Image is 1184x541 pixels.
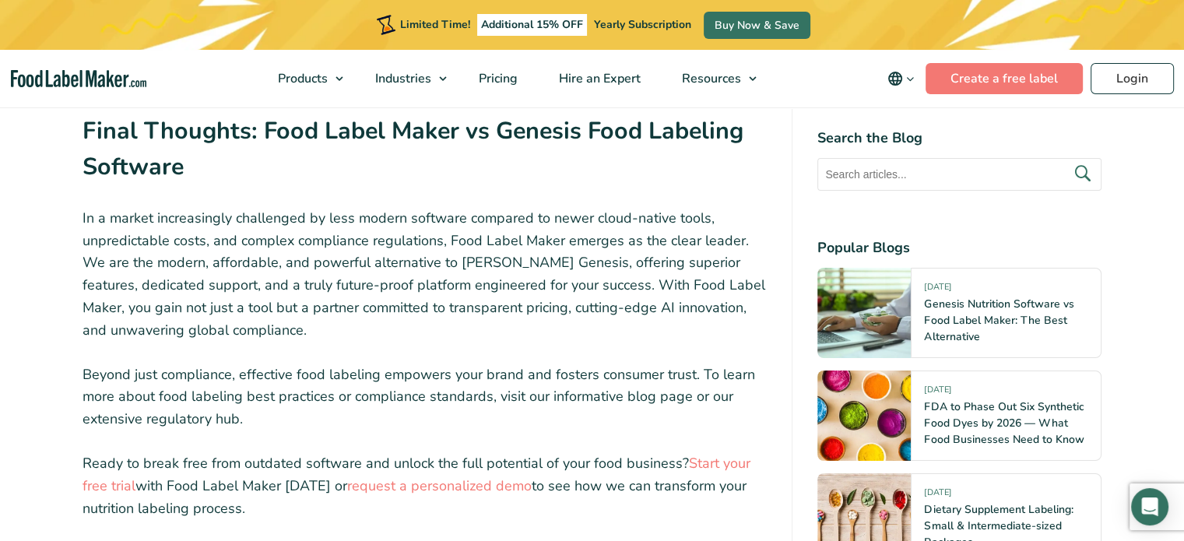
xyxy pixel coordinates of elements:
a: Industries [355,50,455,107]
span: Hire an Expert [554,70,642,87]
a: Genesis Nutrition Software vs Food Label Maker: The Best Alternative [924,297,1073,344]
a: Resources [662,50,764,107]
span: [DATE] [924,487,950,504]
a: Buy Now & Save [704,12,810,39]
a: request a personalized demo [347,476,532,495]
button: Change language [877,63,926,94]
span: [DATE] [924,281,950,299]
span: Industries [371,70,433,87]
span: Limited Time! [400,17,470,32]
span: Yearly Subscription [594,17,691,32]
a: Login [1091,63,1174,94]
a: Hire an Expert [539,50,658,107]
a: Start your free trial [83,454,750,495]
span: Additional 15% OFF [477,14,587,36]
span: Resources [677,70,743,87]
span: Pricing [474,70,519,87]
h2: Final Thoughts: Food Label Maker vs Genesis Food Labeling Software [83,114,768,194]
input: Search articles... [817,158,1101,191]
a: Food Label Maker homepage [11,70,146,88]
a: Create a free label [926,63,1083,94]
span: Products [273,70,329,87]
a: FDA to Phase Out Six Synthetic Food Dyes by 2026 — What Food Businesses Need to Know [924,399,1084,447]
span: [DATE] [924,384,950,402]
a: Products [258,50,351,107]
h4: Search the Blog [817,128,1101,149]
h4: Popular Blogs [817,237,1101,258]
a: Pricing [458,50,535,107]
p: Beyond just compliance, effective food labeling empowers your brand and fosters consumer trust. T... [83,364,768,430]
p: In a market increasingly challenged by less modern software compared to newer cloud-native tools,... [83,207,768,342]
div: Open Intercom Messenger [1131,488,1168,525]
p: Ready to break free from outdated software and unlock the full potential of your food business? w... [83,452,768,519]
